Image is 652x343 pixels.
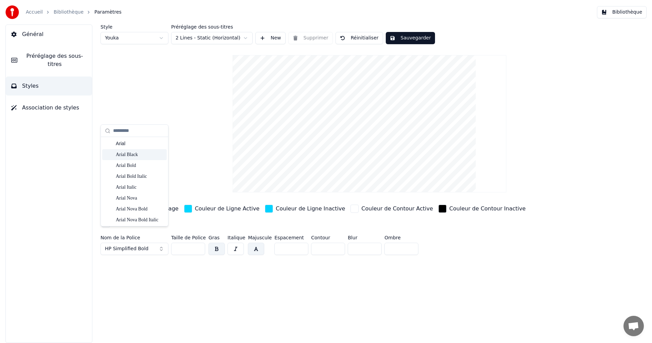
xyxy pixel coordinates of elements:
label: Italique [228,235,245,240]
button: Général [6,25,92,44]
label: Espacement [274,235,308,240]
label: Nom de la Police [101,235,168,240]
label: Taille de Police [171,235,206,240]
label: Style [101,24,168,29]
div: Arial Bold [116,162,164,169]
div: Couleur de Contour Inactive [449,205,526,213]
div: Arial Nova Bold Italic [116,217,164,223]
label: Majuscule [248,235,272,240]
label: Gras [209,235,225,240]
img: youka [5,5,19,19]
label: Blur [348,235,382,240]
button: Réinitialiser [336,32,383,44]
div: Arial [116,140,164,147]
div: Couleur de Ligne Active [195,205,259,213]
button: Couleur de Contour Inactive [437,203,527,214]
label: Préréglage des sous-titres [171,24,253,29]
button: New [255,32,286,44]
div: Couleur de Contour Active [361,205,433,213]
div: Arial Nova [116,195,164,202]
div: Arial Nova Bold [116,206,164,212]
div: Arial Bold Italic [116,173,164,180]
nav: breadcrumb [26,9,122,16]
span: Général [22,30,43,38]
button: Préréglage des sous-titres [6,47,92,74]
label: Contour [311,235,345,240]
span: Styles [22,82,39,90]
span: HP Simplified Bold [105,245,148,252]
a: Ouvrir le chat [623,316,644,336]
span: Paramètres [94,9,122,16]
a: Accueil [26,9,43,16]
div: Couleur de Ligne Inactive [276,205,345,213]
a: Bibliothèque [54,9,84,16]
button: Couleur de Contour Active [349,203,434,214]
button: Sauvegarder [386,32,435,44]
button: Bibliothèque [597,6,647,18]
span: Association de styles [22,104,79,112]
div: Arial Italic [116,184,164,191]
button: Couleur de Ligne Inactive [264,203,346,214]
span: Préréglage des sous-titres [23,52,87,68]
button: Association de styles [6,98,92,117]
div: Arial Black [116,151,164,158]
button: Styles [6,76,92,96]
button: Couleur de Ligne Active [183,203,261,214]
label: Ombre [384,235,418,240]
